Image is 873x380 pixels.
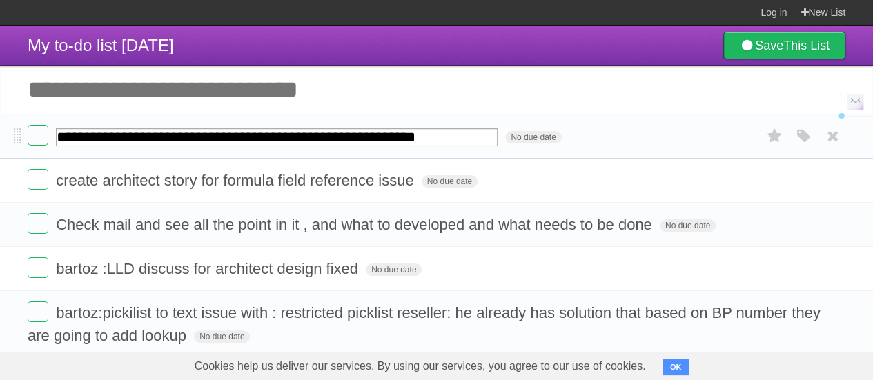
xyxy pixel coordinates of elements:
[660,219,716,232] span: No due date
[56,260,362,277] span: bartoz :LLD discuss for architect design fixed
[28,36,174,54] span: My to-do list [DATE]
[422,175,478,188] span: No due date
[28,125,48,146] label: Done
[783,39,830,52] b: This List
[56,172,417,189] span: create architect story for formula field reference issue
[505,131,561,143] span: No due date
[181,352,660,380] span: Cookies help us deliver our services. By using our services, you agree to our use of cookies.
[194,330,250,343] span: No due date
[28,257,48,278] label: Done
[761,125,787,148] label: Star task
[28,213,48,234] label: Done
[28,169,48,190] label: Done
[366,263,422,276] span: No due date
[28,301,48,322] label: Done
[56,216,655,233] span: Check mail and see all the point in it , and what to developed and what needs to be done
[28,304,821,344] span: bartoz:pickilist to text issue with : restricted picklist reseller: he already has solution that ...
[663,359,689,375] button: OK
[723,32,845,59] a: SaveThis List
